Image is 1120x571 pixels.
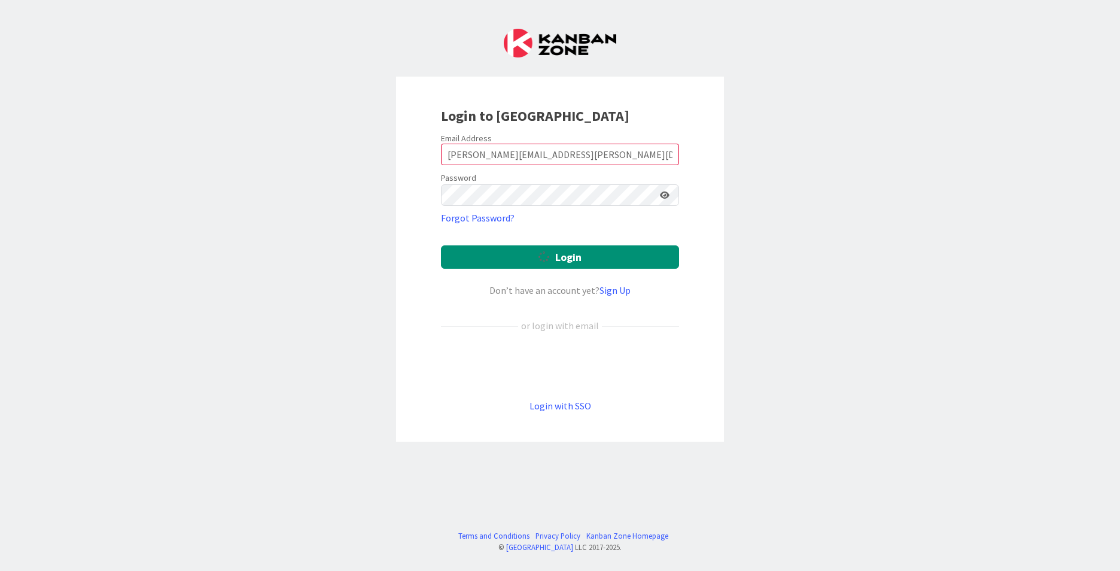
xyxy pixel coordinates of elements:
a: Login with SSO [529,400,591,412]
label: Password [441,172,476,184]
label: Email Address [441,133,492,144]
a: Privacy Policy [535,530,580,542]
div: Don’t have an account yet? [441,283,679,297]
a: Sign Up [599,284,631,296]
b: Login to [GEOGRAPHIC_DATA] [441,107,629,125]
a: Kanban Zone Homepage [586,530,668,542]
div: © LLC 2017- 2025 . [452,542,668,553]
a: Terms and Conditions [458,530,529,542]
div: or login with email [518,318,602,333]
button: Login [441,245,679,269]
img: Kanban Zone [504,29,616,57]
a: [GEOGRAPHIC_DATA] [506,542,573,552]
a: Forgot Password? [441,211,515,225]
iframe: Sign in with Google Button [435,353,685,379]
